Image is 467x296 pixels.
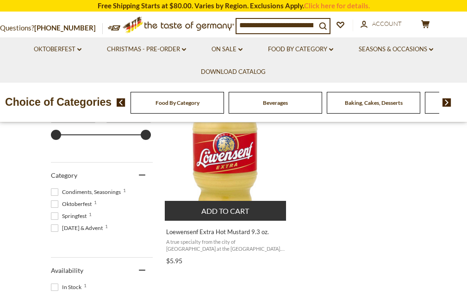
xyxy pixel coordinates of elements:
[51,188,124,196] span: Condiments, Seasonings
[51,171,77,179] span: Category
[51,266,83,274] span: Availability
[89,212,92,217] span: 1
[166,228,286,236] span: Loewensenf Extra Hot Mustard 9.3 oz.
[84,283,87,288] span: 1
[34,24,96,32] a: [PHONE_NUMBER]
[442,98,451,107] img: next arrow
[51,212,89,220] span: Springfest
[51,283,84,291] span: In Stock
[268,44,333,54] a: Food By Category
[359,44,433,54] a: Seasons & Occasions
[166,238,286,253] span: A true specialty from the city of [GEOGRAPHIC_DATA] at the [GEOGRAPHIC_DATA]. This hot to very ho...
[165,90,287,212] img: Lowensenf Extra Hot Mustard
[156,99,199,106] a: Food By Category
[304,1,370,10] a: Click here for details.
[166,257,182,265] span: $5.95
[201,67,266,77] a: Download Catalog
[361,19,402,29] a: Account
[94,200,97,205] span: 1
[107,44,186,54] a: Christmas - PRE-ORDER
[51,200,94,208] span: Oktoberfest
[117,98,125,107] img: previous arrow
[123,188,126,193] span: 1
[34,44,81,54] a: Oktoberfest
[105,224,108,229] span: 1
[263,99,288,106] a: Beverages
[165,82,287,268] a: Loewensenf Extra Hot Mustard 9.3 oz.
[165,201,286,221] button: Add to cart
[345,99,403,106] a: Baking, Cakes, Desserts
[372,20,402,27] span: Account
[212,44,243,54] a: On Sale
[51,224,106,232] span: [DATE] & Advent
